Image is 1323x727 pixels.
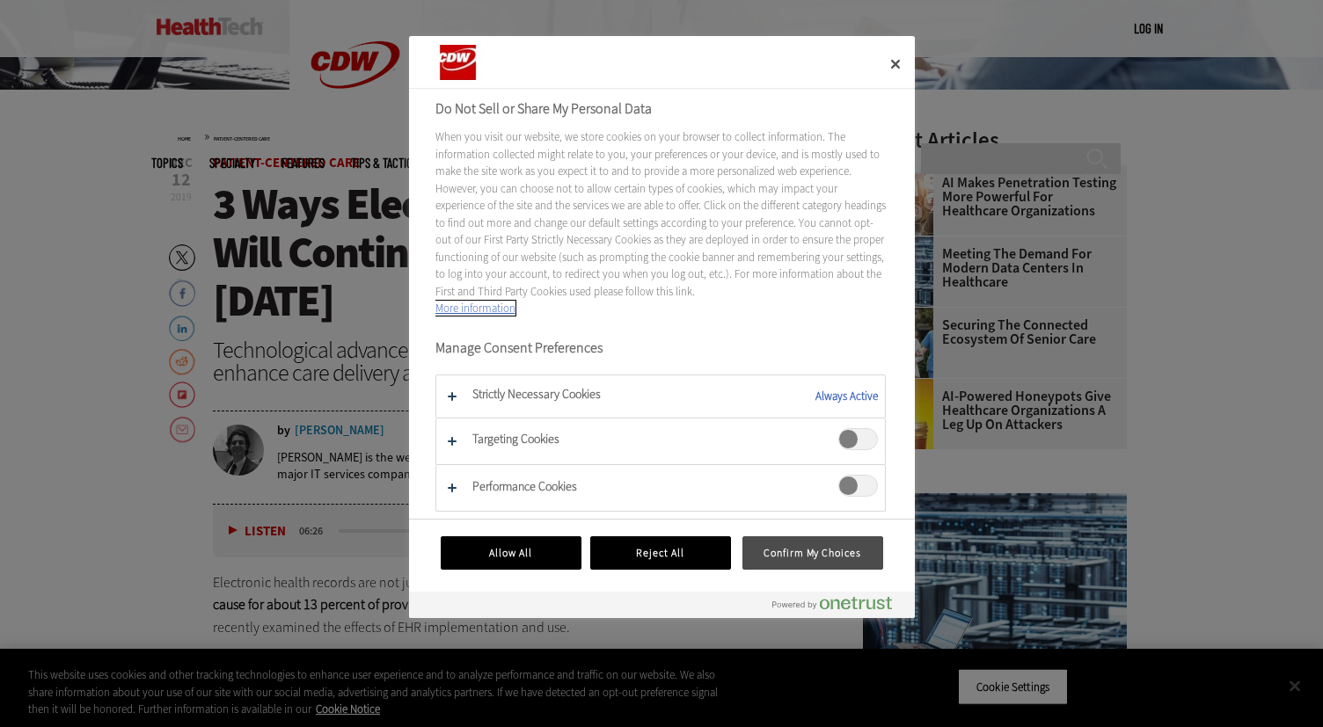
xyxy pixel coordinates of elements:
button: Allow All [441,536,581,570]
img: Powered by OneTrust Opens in a new Tab [772,596,892,610]
div: Do Not Sell or Share My Personal Data [409,36,915,618]
a: More information about your privacy, opens in a new tab [435,301,515,316]
a: Powered by OneTrust Opens in a new Tab [772,596,906,618]
img: Company Logo [435,45,521,80]
h2: Do Not Sell or Share My Personal Data [435,98,886,120]
div: Company Logo [435,45,541,80]
span: Performance Cookies [838,475,878,497]
div: Preference center [409,36,915,618]
span: Targeting Cookies [838,428,878,450]
button: Close [876,45,915,84]
div: When you visit our website, we store cookies on your browser to collect information. The informat... [435,128,886,316]
h3: Manage Consent Preferences [435,339,886,367]
button: Reject All [590,536,731,570]
button: Confirm My Choices [742,536,883,570]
